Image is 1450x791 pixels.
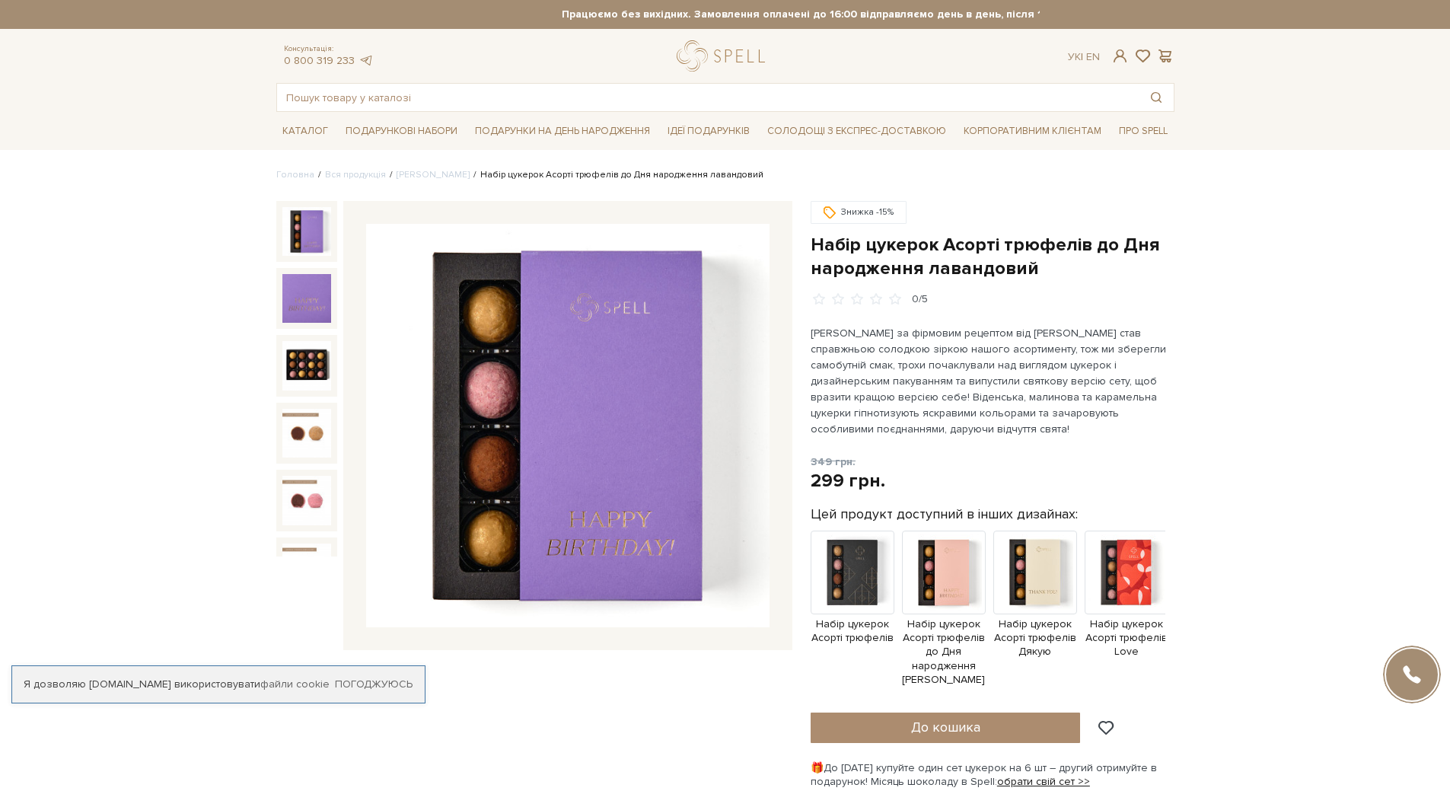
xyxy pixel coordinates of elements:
[811,201,907,224] div: Знижка -15%
[12,678,425,691] div: Я дозволяю [DOMAIN_NAME] використовувати
[958,118,1107,144] a: Корпоративним клієнтам
[325,169,386,180] a: Вся продукція
[761,118,952,144] a: Солодощі з експрес-доставкою
[993,531,1077,614] img: Продукт
[282,341,331,390] img: Набір цукерок Асорті трюфелів до Дня народження лавандовий
[411,8,1309,21] strong: Працюємо без вихідних. Замовлення оплачені до 16:00 відправляємо день в день, після 16:00 - насту...
[282,476,331,525] img: Набір цукерок Асорті трюфелів до Дня народження лавандовий
[397,169,470,180] a: [PERSON_NAME]
[811,617,894,645] span: Набір цукерок Асорті трюфелів
[811,506,1078,523] label: Цей продукт доступний в інших дизайнах:
[997,775,1090,788] a: обрати свій сет >>
[811,565,894,645] a: Набір цукерок Асорті трюфелів
[902,565,986,687] a: Набір цукерок Асорті трюфелів до Дня народження [PERSON_NAME]
[1085,531,1168,614] img: Продукт
[260,678,330,691] a: файли cookie
[1086,50,1100,63] a: En
[661,120,756,143] span: Ідеї подарунків
[284,44,374,54] span: Консультація:
[811,233,1174,280] h1: Набір цукерок Асорті трюфелів до Дня народження лавандовий
[469,120,656,143] span: Подарунки на День народження
[811,469,885,493] div: 299 грн.
[993,565,1077,659] a: Набір цукерок Асорті трюфелів Дякую
[276,120,334,143] span: Каталог
[902,617,986,687] span: Набір цукерок Асорті трюфелів до Дня народження [PERSON_NAME]
[993,617,1077,659] span: Набір цукерок Асорті трюфелів Дякую
[359,54,374,67] a: telegram
[470,168,763,182] li: Набір цукерок Асорті трюфелів до Дня народження лавандовий
[1081,50,1083,63] span: |
[282,544,331,592] img: Набір цукерок Асорті трюфелів до Дня народження лавандовий
[811,713,1081,743] button: До кошика
[282,207,331,256] img: Набір цукерок Асорті трюфелів до Дня народження лавандовий
[811,761,1174,789] div: 🎁До [DATE] купуйте один сет цукерок на 6 шт – другий отримуйте в подарунок! Місяць шоколаду в Spell:
[1139,84,1174,111] button: Пошук товару у каталозі
[1068,50,1100,64] div: Ук
[284,54,355,67] a: 0 800 319 233
[282,409,331,458] img: Набір цукерок Асорті трюфелів до Дня народження лавандовий
[339,120,464,143] span: Подарункові набори
[811,455,856,468] span: 349 грн.
[366,224,770,627] img: Набір цукерок Асорті трюфелів до Дня народження лавандовий
[1113,120,1174,143] span: Про Spell
[282,274,331,323] img: Набір цукерок Асорті трюфелів до Дня народження лавандовий
[277,84,1139,111] input: Пошук товару у каталозі
[1085,617,1168,659] span: Набір цукерок Асорті трюфелів Love
[902,531,986,614] img: Продукт
[1085,565,1168,659] a: Набір цукерок Асорті трюфелів Love
[677,40,772,72] a: logo
[335,678,413,691] a: Погоджуюсь
[811,531,894,614] img: Продукт
[912,292,928,307] div: 0/5
[811,325,1168,437] p: [PERSON_NAME] за фірмовим рецептом від [PERSON_NAME] став справжньою солодкою зіркою нашого асорт...
[911,719,980,735] span: До кошика
[276,169,314,180] a: Головна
